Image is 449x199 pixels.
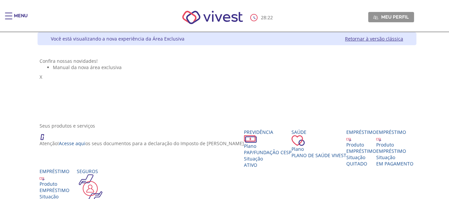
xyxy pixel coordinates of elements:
[40,129,51,140] img: ico_atencao.png
[244,143,291,149] div: Plano
[346,129,376,135] div: Empréstimo
[51,36,184,42] div: Você está visualizando a nova experiência da Área Exclusiva
[244,162,257,168] span: Ativo
[376,154,413,160] div: Situação
[291,135,305,146] img: ico_coracao.png
[40,168,77,174] div: Empréstimo
[376,137,381,142] img: ico_emprestimo.svg
[244,149,291,155] span: PAP/Fundação CESP
[40,181,77,187] div: Produto
[376,129,413,167] a: Empréstimo Produto EMPRÉSTIMO Situação EM PAGAMENTO
[291,129,346,158] a: Saúde PlanoPlano de Saúde VIVEST
[346,129,376,167] a: Empréstimo Produto EMPRÉSTIMO Situação QUITADO
[291,152,346,158] span: Plano de Saúde VIVEST
[40,58,414,64] div: Confira nossas novidades!
[268,14,273,21] span: 22
[250,14,274,21] div: :
[376,142,413,148] div: Produto
[346,148,376,154] div: EMPRÉSTIMO
[244,129,291,168] a: Previdência PlanoPAP/Fundação CESP SituaçãoAtivo
[373,15,378,20] img: Meu perfil
[40,74,42,80] span: X
[40,187,77,193] div: EMPRÉSTIMO
[346,154,376,160] div: Situação
[53,64,122,70] span: Manual da nova área exclusiva
[376,148,413,154] div: EMPRÉSTIMO
[291,129,346,135] div: Saúde
[40,58,414,116] section: <span lang="pt-BR" dir="ltr">Visualizador do Conteúdo da Web</span> 1
[244,129,291,135] div: Previdência
[376,160,413,167] span: EM PAGAMENTO
[346,160,367,167] span: QUITADO
[345,36,403,42] a: Retornar à versão clássica
[40,176,45,181] img: ico_emprestimo.svg
[244,155,291,162] div: Situação
[175,3,250,32] img: Vivest
[14,13,28,26] div: Menu
[261,14,266,21] span: 28
[368,12,414,22] a: Meu perfil
[346,137,351,142] img: ico_emprestimo.svg
[244,135,257,143] img: ico_dinheiro.png
[346,142,376,148] div: Produto
[40,140,244,147] p: Atenção! os seus documentos para a declaração do Imposto de [PERSON_NAME]
[291,146,346,152] div: Plano
[77,168,109,174] div: Seguros
[381,14,409,20] span: Meu perfil
[40,123,414,129] div: Seus produtos e serviços
[59,140,85,147] a: Acesse aqui
[376,129,413,135] div: Empréstimo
